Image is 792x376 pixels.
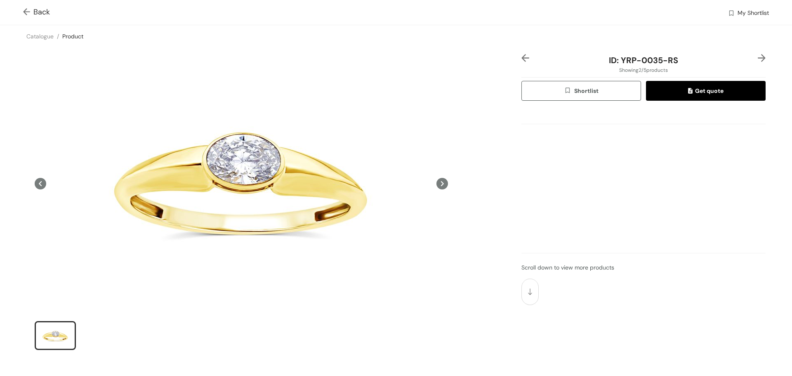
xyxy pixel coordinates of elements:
span: Back [23,7,50,18]
img: wishlist [564,87,574,96]
img: right [758,54,766,62]
span: Get quote [688,86,724,95]
button: wishlistShortlist [521,81,641,101]
span: ID: YRP-0035-RS [609,55,678,66]
span: Scroll down to view more products [521,264,614,271]
span: My Shortlist [738,9,769,19]
img: wishlist [728,9,735,18]
img: quote [688,88,695,95]
a: Catalogue [26,33,54,40]
span: / [57,33,59,40]
span: Shortlist [564,86,598,96]
a: Product [62,33,83,40]
img: Go back [23,8,33,17]
span: Showing 2 / 5 products [619,66,668,74]
img: scroll down [528,289,532,295]
img: left [521,54,529,62]
li: slide item 1 [35,321,76,350]
button: quoteGet quote [646,81,766,101]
